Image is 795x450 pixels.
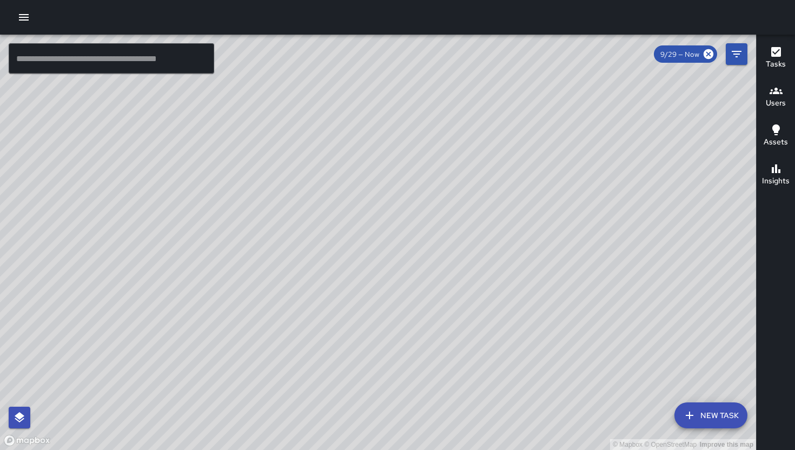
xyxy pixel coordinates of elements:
[757,39,795,78] button: Tasks
[766,58,786,70] h6: Tasks
[654,50,706,59] span: 9/29 — Now
[762,175,790,187] h6: Insights
[766,97,786,109] h6: Users
[726,43,747,65] button: Filters
[764,136,788,148] h6: Assets
[757,78,795,117] button: Users
[654,45,717,63] div: 9/29 — Now
[757,117,795,156] button: Assets
[757,156,795,195] button: Insights
[674,402,747,428] button: New Task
